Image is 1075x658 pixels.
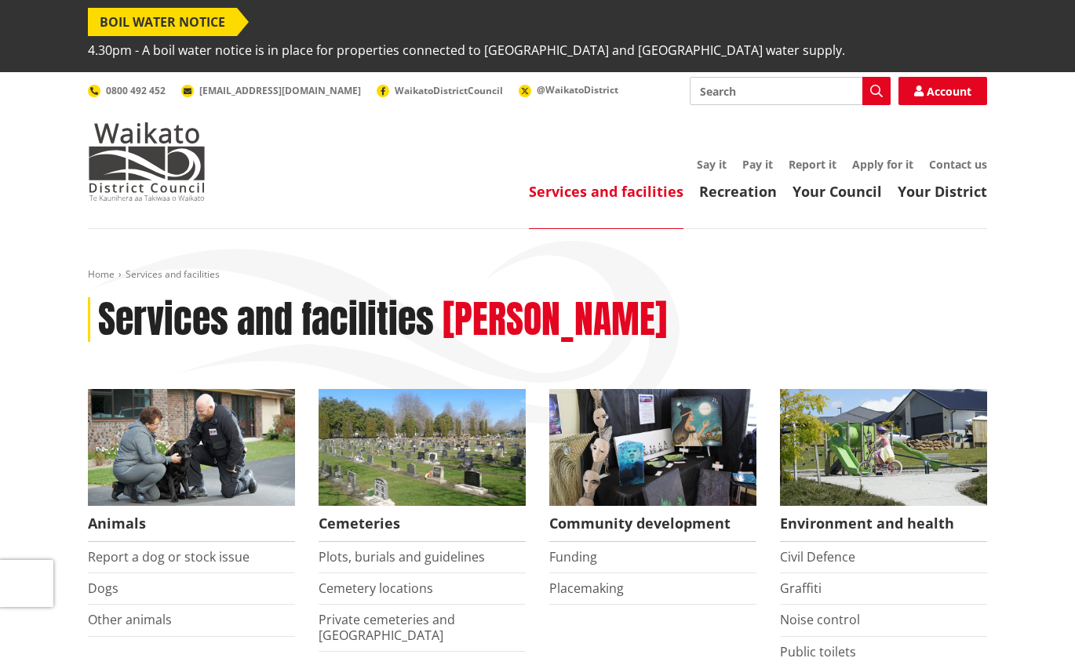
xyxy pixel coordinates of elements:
[549,580,624,597] a: Placemaking
[929,157,987,172] a: Contact us
[549,389,756,542] a: Matariki Travelling Suitcase Art Exhibition Community development
[898,182,987,201] a: Your District
[780,389,987,506] img: New housing in Pokeno
[88,389,295,506] img: Animal Control
[780,389,987,542] a: New housing in Pokeno Environment and health
[529,182,683,201] a: Services and facilities
[181,84,361,97] a: [EMAIL_ADDRESS][DOMAIN_NAME]
[98,297,434,343] h1: Services and facilities
[443,297,667,343] h2: [PERSON_NAME]
[88,84,166,97] a: 0800 492 452
[319,506,526,542] span: Cemeteries
[789,157,836,172] a: Report it
[199,84,361,97] span: [EMAIL_ADDRESS][DOMAIN_NAME]
[793,182,882,201] a: Your Council
[780,580,822,597] a: Graffiti
[88,548,250,565] a: Report a dog or stock issue
[780,611,860,628] a: Noise control
[88,506,295,542] span: Animals
[88,580,118,597] a: Dogs
[742,157,773,172] a: Pay it
[549,506,756,542] span: Community development
[88,267,115,281] a: Home
[319,389,526,542] a: Huntly Cemetery Cemeteries
[319,580,433,597] a: Cemetery locations
[88,268,987,282] nav: breadcrumb
[549,548,597,565] a: Funding
[88,36,845,64] span: 4.30pm - A boil water notice is in place for properties connected to [GEOGRAPHIC_DATA] and [GEOGR...
[395,84,503,97] span: WaikatoDistrictCouncil
[537,83,618,96] span: @WaikatoDistrict
[126,267,220,281] span: Services and facilities
[319,548,485,565] a: Plots, burials and guidelines
[319,389,526,506] img: Huntly Cemetery
[88,611,172,628] a: Other animals
[699,182,777,201] a: Recreation
[519,83,618,96] a: @WaikatoDistrict
[780,548,855,565] a: Civil Defence
[88,122,206,201] img: Waikato District Council - Te Kaunihera aa Takiwaa o Waikato
[377,84,503,97] a: WaikatoDistrictCouncil
[697,157,727,172] a: Say it
[88,8,237,36] span: BOIL WATER NOTICE
[780,506,987,542] span: Environment and health
[319,611,455,643] a: Private cemeteries and [GEOGRAPHIC_DATA]
[898,77,987,105] a: Account
[690,77,891,105] input: Search input
[106,84,166,97] span: 0800 492 452
[549,389,756,506] img: Matariki Travelling Suitcase Art Exhibition
[88,389,295,542] a: Waikato District Council Animal Control team Animals
[852,157,913,172] a: Apply for it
